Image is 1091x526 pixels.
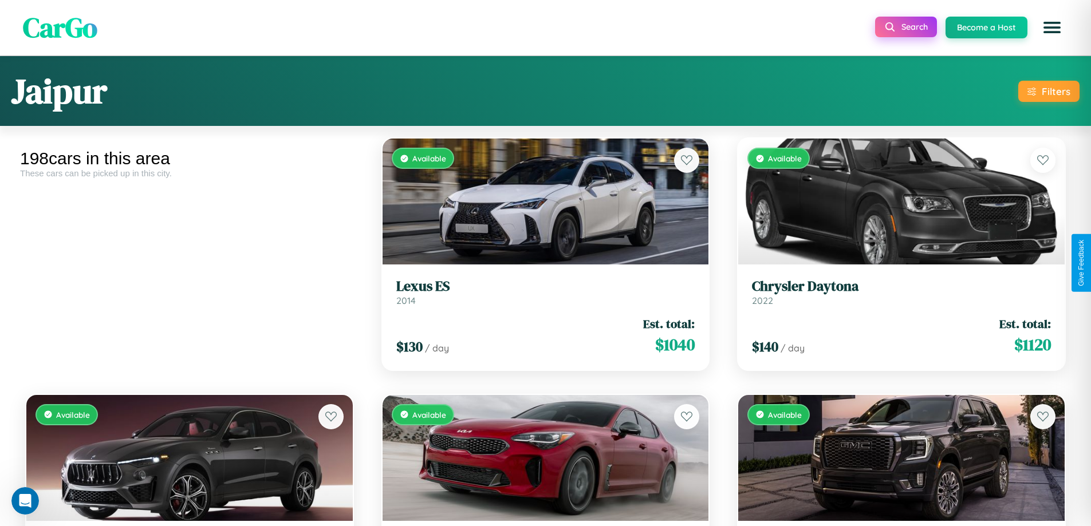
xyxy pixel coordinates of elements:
span: Available [412,410,446,420]
button: Become a Host [946,17,1027,38]
a: Chrysler Daytona2022 [752,278,1051,306]
div: Filters [1042,85,1070,97]
span: $ 130 [396,337,423,356]
h1: Jaipur [11,68,107,114]
div: Give Feedback [1077,240,1085,286]
button: Open menu [1036,11,1068,43]
span: CarGo [23,9,97,46]
span: / day [425,342,449,354]
div: 198 cars in this area [20,149,359,168]
div: These cars can be picked up in this city. [20,168,359,178]
span: 2014 [396,295,416,306]
span: / day [781,342,805,354]
span: Available [768,410,802,420]
iframe: Intercom live chat [11,487,39,515]
span: Search [901,22,928,32]
span: 2022 [752,295,773,306]
span: Available [56,410,90,420]
span: Est. total: [643,315,695,332]
span: $ 1120 [1014,333,1051,356]
a: Lexus ES2014 [396,278,695,306]
span: Est. total: [999,315,1051,332]
span: Available [412,153,446,163]
span: Available [768,153,802,163]
h3: Chrysler Daytona [752,278,1051,295]
span: $ 140 [752,337,778,356]
span: $ 1040 [655,333,695,356]
button: Search [875,17,937,37]
h3: Lexus ES [396,278,695,295]
button: Filters [1018,81,1080,102]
